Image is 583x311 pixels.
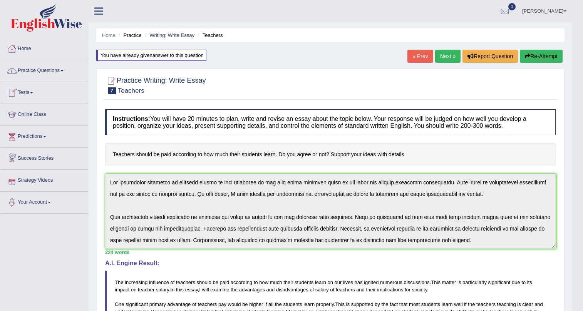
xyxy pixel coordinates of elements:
[517,301,521,307] span: is
[343,279,353,285] span: lives
[404,279,430,285] span: discussions
[138,287,154,293] span: teacher
[0,126,88,145] a: Predictions
[266,287,275,293] span: and
[96,50,206,61] div: You have already given answer to this question
[431,279,441,285] span: This
[508,3,516,10] span: 0
[265,301,267,307] span: if
[315,287,329,293] span: salary
[0,170,88,189] a: Strategy Videos
[405,287,410,293] span: for
[497,301,516,307] span: teaching
[249,301,263,307] span: higher
[0,148,88,167] a: Success Stories
[522,301,533,307] span: clear
[375,301,380,307] span: by
[176,279,195,285] span: teachers
[115,287,129,293] span: impact
[125,279,147,285] span: increasing
[310,287,314,293] span: of
[105,249,556,256] div: 224 words
[303,301,315,307] span: learn
[220,279,230,285] span: paid
[149,32,194,38] a: Writing: Write Essay
[0,104,88,123] a: Online Class
[231,287,238,293] span: the
[435,50,461,63] a: Next »
[355,279,363,285] span: has
[108,87,116,94] span: 7
[270,279,282,285] span: much
[213,279,218,285] span: be
[295,279,313,285] span: students
[316,301,334,307] span: properly
[390,301,398,307] span: fact
[0,60,88,79] a: Practice Questions
[105,75,206,94] h2: Practice Writing: Write Essay
[527,279,532,285] span: its
[113,115,150,122] b: Instructions:
[126,301,148,307] span: significant
[380,279,402,285] span: numerous
[218,301,226,307] span: pay
[149,301,166,307] span: primary
[315,279,326,285] span: learn
[171,279,175,285] span: of
[346,301,350,307] span: is
[105,109,556,135] h4: You will have 20 minutes to plan, write and revise an essay about the topic below. Your response ...
[102,32,116,38] a: Home
[534,301,543,307] span: and
[117,32,141,39] li: Practice
[231,279,252,285] span: according
[176,287,184,293] span: this
[327,279,333,285] span: on
[462,50,518,63] button: Report Question
[330,287,334,293] span: of
[454,301,462,307] span: well
[0,192,88,211] a: Your Account
[462,279,487,285] span: particularly
[283,279,293,285] span: their
[118,87,144,94] small: Teachers
[442,301,453,307] span: learn
[283,301,302,307] span: students
[149,279,169,285] span: influence
[197,279,211,285] span: should
[185,287,198,293] span: essay
[351,301,374,307] span: supported
[259,279,268,285] span: how
[202,287,209,293] span: will
[468,301,475,307] span: the
[520,50,563,63] button: Re-Attempt
[464,301,467,307] span: if
[356,287,365,293] span: and
[336,287,355,293] span: teachers
[366,287,375,293] span: their
[210,287,229,293] span: examine
[521,279,526,285] span: to
[335,279,342,285] span: our
[242,301,248,307] span: be
[488,279,511,285] span: significant
[476,301,496,307] span: teachers
[442,279,456,285] span: matter
[168,301,191,307] span: advantage
[512,279,520,285] span: due
[131,287,136,293] span: on
[496,301,497,307] span: Possible typo: you repeated a whitespace (did you mean: )
[0,82,88,101] a: Tests
[239,287,265,293] span: advantages
[228,301,241,307] span: would
[364,279,379,285] span: ignited
[254,279,258,285] span: to
[381,301,388,307] span: the
[409,301,420,307] span: most
[399,301,408,307] span: that
[196,32,223,39] li: Teachers
[276,287,308,293] span: disadvantages
[412,287,427,293] span: society
[407,50,433,63] a: « Prev
[457,279,461,285] span: is
[105,260,556,267] h4: A.I. Engine Result:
